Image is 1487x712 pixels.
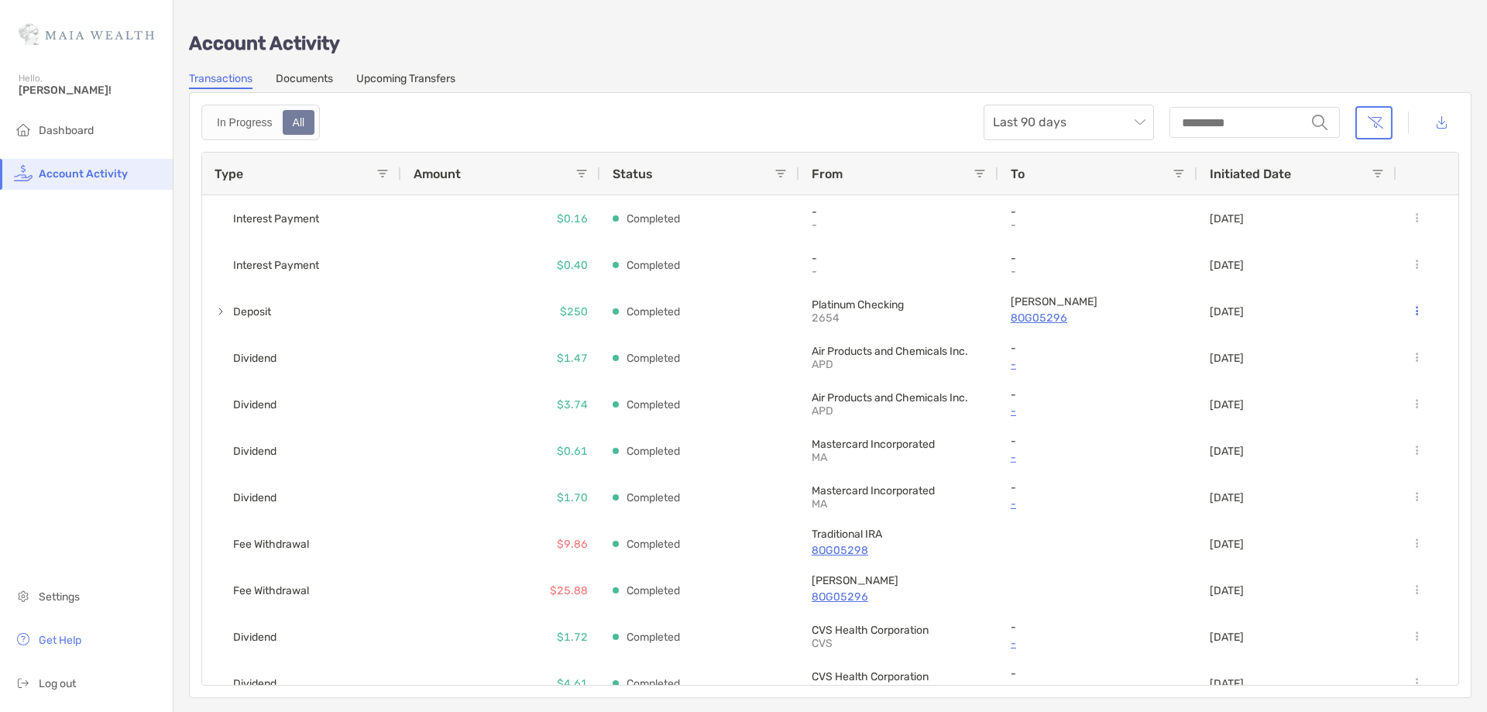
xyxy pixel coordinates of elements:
img: Zoe Logo [19,6,154,62]
span: From [812,167,843,181]
p: Account Activity [189,34,1472,53]
p: 8OG05296 [1011,308,1185,328]
p: [DATE] [1210,677,1244,690]
p: Completed [627,256,680,275]
span: To [1011,167,1025,181]
p: $9.86 [557,535,588,554]
div: segmented control [201,105,320,140]
span: Fee Withdrawal [233,578,309,604]
span: [PERSON_NAME]! [19,84,163,97]
p: Roth IRA [1011,295,1185,308]
p: [DATE] [1210,352,1244,365]
img: settings icon [14,586,33,605]
p: [DATE] [1210,631,1244,644]
p: Roth IRA [812,574,986,587]
a: - [1011,401,1185,421]
p: MA [812,451,920,464]
p: Air Products and Chemicals Inc. [812,391,986,404]
p: CVS Health Corporation [812,670,986,683]
a: 8OG05298 [812,541,986,560]
a: - [1011,448,1185,467]
p: $1.70 [557,488,588,507]
p: Completed [627,488,680,507]
span: Account Activity [39,167,128,181]
span: Get Help [39,634,81,647]
p: $4.61 [557,674,588,693]
p: [DATE] [1210,584,1244,597]
p: CVS [812,637,920,650]
p: - [1011,667,1185,680]
span: Interest Payment [233,253,319,278]
p: Traditional IRA [812,528,986,541]
p: - [1011,621,1185,634]
p: - [812,205,986,218]
p: [DATE] [1210,491,1244,504]
a: Documents [276,72,333,89]
p: $25.88 [550,581,588,600]
p: [DATE] [1210,445,1244,458]
p: [DATE] [1210,259,1244,272]
span: Deposit [233,299,271,325]
p: $0.61 [557,442,588,461]
p: Platinum Checking [812,298,986,311]
p: - [1011,435,1185,448]
p: CVS [812,683,920,697]
p: Completed [627,581,680,600]
a: Upcoming Transfers [356,72,455,89]
a: - [1011,634,1185,653]
span: Fee Withdrawal [233,531,309,557]
span: Log out [39,677,76,690]
span: Status [613,167,653,181]
p: $0.16 [557,209,588,229]
p: $1.47 [557,349,588,368]
div: In Progress [208,112,281,133]
span: Settings [39,590,80,604]
p: - [812,218,920,232]
span: Interest Payment [233,206,319,232]
p: Mastercard Incorporated [812,438,986,451]
p: Mastercard Incorporated [812,484,986,497]
p: $3.74 [557,395,588,414]
img: get-help icon [14,630,33,648]
span: Dashboard [39,124,94,137]
p: Completed [627,349,680,368]
p: - [812,252,986,265]
p: - [1011,252,1185,265]
p: [DATE] [1210,398,1244,411]
p: [DATE] [1210,538,1244,551]
p: $250 [560,302,588,322]
p: - [1011,265,1119,278]
p: [DATE] [1210,212,1244,225]
div: All [284,112,314,133]
span: Dividend [233,392,276,418]
span: Dividend [233,485,276,511]
span: Type [215,167,243,181]
p: Completed [627,395,680,414]
span: Dividend [233,346,276,371]
a: - [1011,680,1185,700]
a: Transactions [189,72,252,89]
p: Completed [627,209,680,229]
a: 8OG05296 [812,587,986,607]
img: input icon [1312,115,1327,130]
span: Dividend [233,671,276,697]
a: - [1011,355,1185,374]
p: $1.72 [557,628,588,647]
p: APD [812,404,920,418]
p: [DATE] [1210,305,1244,318]
span: Dividend [233,624,276,650]
span: Last 90 days [993,105,1145,139]
p: APD [812,358,920,371]
a: - [1011,494,1185,514]
p: Completed [627,674,680,693]
p: $0.40 [557,256,588,275]
img: logout icon [14,673,33,692]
